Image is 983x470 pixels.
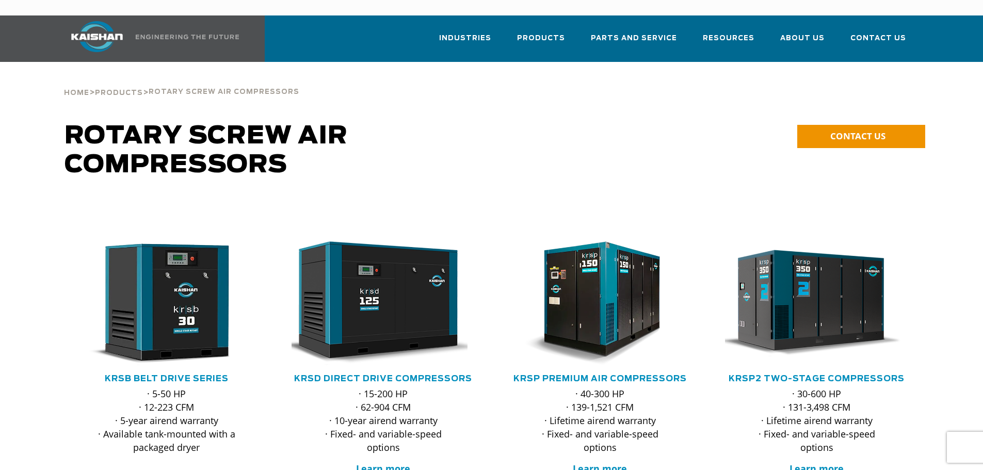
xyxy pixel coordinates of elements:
img: Engineering the future [136,35,239,39]
div: krsp350 [725,241,909,365]
img: krsp350 [717,241,901,365]
img: krsd125 [284,241,468,365]
a: Home [64,88,89,97]
a: CONTACT US [797,125,925,148]
a: Resources [703,25,754,60]
a: Kaishan USA [58,15,241,62]
img: krsp150 [501,241,684,365]
span: Industries [439,33,491,44]
img: krsb30 [67,241,251,365]
a: Parts and Service [591,25,677,60]
span: CONTACT US [830,130,885,142]
span: Parts and Service [591,33,677,44]
img: kaishan logo [58,21,136,52]
a: KRSD Direct Drive Compressors [294,375,472,383]
span: Products [517,33,565,44]
a: Products [517,25,565,60]
span: About Us [780,33,825,44]
a: Products [95,88,143,97]
span: Rotary Screw Air Compressors [65,124,348,177]
p: · 40-300 HP · 139-1,521 CFM · Lifetime airend warranty · Fixed- and variable-speed options [529,387,671,454]
div: krsd125 [292,241,475,365]
a: KRSP2 Two-Stage Compressors [729,375,905,383]
span: Rotary Screw Air Compressors [149,89,299,95]
a: Contact Us [850,25,906,60]
a: About Us [780,25,825,60]
a: KRSB Belt Drive Series [105,375,229,383]
div: > > [64,62,299,101]
p: · 15-200 HP · 62-904 CFM · 10-year airend warranty · Fixed- and variable-speed options [312,387,455,454]
a: Industries [439,25,491,60]
p: · 30-600 HP · 131-3,498 CFM · Lifetime airend warranty · Fixed- and variable-speed options [746,387,888,454]
span: Resources [703,33,754,44]
a: KRSP Premium Air Compressors [513,375,687,383]
span: Home [64,90,89,96]
span: Products [95,90,143,96]
div: krsp150 [508,241,692,365]
div: krsb30 [75,241,259,365]
span: Contact Us [850,33,906,44]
